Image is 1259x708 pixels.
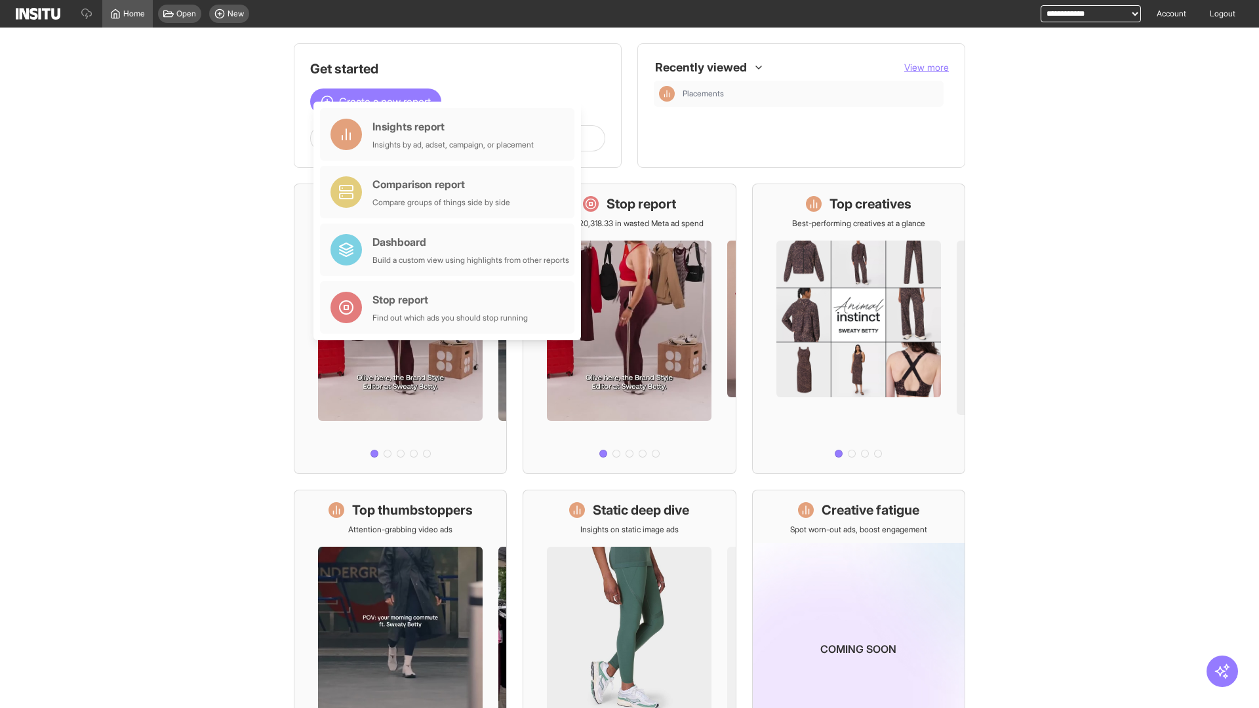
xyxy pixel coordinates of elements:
[607,195,676,213] h1: Stop report
[310,88,441,115] button: Create a new report
[348,524,452,535] p: Attention-grabbing video ads
[372,140,534,150] div: Insights by ad, adset, campaign, or placement
[228,9,244,19] span: New
[372,255,569,265] div: Build a custom view using highlights from other reports
[904,62,949,73] span: View more
[683,88,724,99] span: Placements
[123,9,145,19] span: Home
[310,60,605,78] h1: Get started
[555,218,704,229] p: Save £20,318.33 in wasted Meta ad spend
[904,61,949,74] button: View more
[372,176,510,192] div: Comparison report
[593,501,689,519] h1: Static deep dive
[829,195,911,213] h1: Top creatives
[752,184,965,474] a: Top creativesBest-performing creatives at a glance
[580,524,679,535] p: Insights on static image ads
[16,8,60,20] img: Logo
[372,119,534,134] div: Insights report
[792,218,925,229] p: Best-performing creatives at a glance
[176,9,196,19] span: Open
[352,501,473,519] h1: Top thumbstoppers
[683,88,938,99] span: Placements
[659,86,675,102] div: Insights
[294,184,507,474] a: What's live nowSee all active ads instantly
[372,313,528,323] div: Find out which ads you should stop running
[339,94,431,109] span: Create a new report
[372,197,510,208] div: Compare groups of things side by side
[523,184,736,474] a: Stop reportSave £20,318.33 in wasted Meta ad spend
[372,234,569,250] div: Dashboard
[372,292,528,307] div: Stop report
